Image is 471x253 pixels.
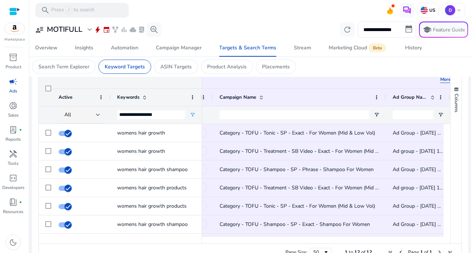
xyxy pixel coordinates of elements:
[3,208,23,215] p: Resources
[19,128,22,131] span: fiber_manual_record
[5,64,21,70] p: Product
[41,6,50,15] span: search
[150,25,158,34] span: search_insights
[117,221,188,228] span: womens hair growth shampoo
[393,110,433,119] input: Ad Group Name Filter Input
[138,26,145,33] span: lab_profile
[9,174,18,182] span: code_blocks
[262,63,290,71] p: Placements
[8,112,19,118] p: Sales
[9,77,18,86] span: campaign
[405,45,422,50] div: History
[117,184,187,191] span: womens hair growth products
[453,94,460,112] span: Columns
[340,22,355,37] button: refresh
[220,148,401,155] span: Category - TOFU - Treatment - SB Video - Exact - For Women (Mid & Low Vol)
[117,94,139,101] span: Keywords
[117,148,165,155] span: womens hair growth
[420,7,428,14] img: us.svg
[103,26,110,33] span: event
[111,45,138,50] div: Automation
[9,150,18,158] span: handyman
[393,166,467,173] span: Ad Group - [DATE] 16:34:12.084
[5,136,21,143] p: Reports
[19,201,22,204] span: fiber_manual_record
[117,110,185,119] input: Keywords Filter Input
[393,148,466,155] span: Ad group - [DATE] 15:04:37.202
[393,184,466,191] span: Ad group - [DATE] 15:04:37.202
[440,76,451,82] p: More
[220,166,374,173] span: Category - TOFU - Shampoo - SP - Phrase - Shampoo For Women
[456,7,462,13] span: keyboard_arrow_down
[85,25,94,34] span: expand_more
[438,112,444,118] button: Open Filter Menu
[5,23,25,34] img: amazon.svg
[220,184,401,191] span: Category - TOFU - Treatment - SB Video - Exact - For Women (Mid & Low Vol)
[220,129,375,136] span: Category - TOFU - Tonic - SP - Exact - For Women (Mid & Low Vol)
[38,63,89,71] p: Search Term Explorer
[343,25,352,34] span: refresh
[190,112,195,118] button: Open Filter Menu
[35,25,44,34] span: user_attributes
[129,26,137,33] span: cloud
[445,5,455,15] p: D
[117,129,165,136] span: womens hair growth
[220,110,369,119] input: Campaign Name Filter Input
[9,101,18,110] span: donut_small
[35,45,57,50] div: Overview
[393,203,467,209] span: Ad Group - [DATE] 14:32:41.974
[9,53,18,62] span: inventory_2
[9,198,18,207] span: book_4
[2,184,25,191] p: Developers
[156,45,202,50] div: Campaign Manager
[393,129,467,136] span: Ad Group - [DATE] 14:32:41.974
[120,26,128,33] span: bar_chart
[428,7,436,13] p: US
[66,6,72,14] span: /
[105,63,145,71] p: Keyword Targets
[64,111,71,118] span: All
[294,45,311,50] div: Stream
[220,221,370,228] span: Category - TOFU - Shampoo - SP - Exact - Shampoo For Women
[9,125,18,134] span: lab_profile
[112,26,119,33] span: family_history
[219,45,276,50] div: Targets & Search Terms
[220,94,256,101] span: Campaign Name
[329,45,388,51] div: Marketing Cloud
[207,63,247,71] p: Product Analysis
[393,221,467,228] span: Ad Group - [DATE] 12:09:24.524
[4,37,25,42] p: Marketplace
[374,112,380,118] button: Open Filter Menu
[8,160,19,167] p: Tools
[393,94,427,101] span: Ad Group Name
[59,94,72,101] span: Active
[147,22,161,37] button: search_insights
[75,45,93,50] div: Insights
[9,88,17,94] p: Ads
[51,6,94,14] p: Press to search
[47,25,82,34] h3: MOTIFULL
[94,26,101,33] span: bolt
[160,63,192,71] p: ASIN Targets
[433,26,465,34] p: Feature Guide
[419,22,468,38] button: schoolFeature Guide
[117,166,188,173] span: womens hair growth shampoo
[423,25,431,34] span: school
[220,203,375,209] span: Category - TOFU - Tonic - SP - Exact - For Women (Mid & Low Vol)
[117,203,187,209] span: womens hair growth products
[369,44,386,52] span: Beta
[9,238,18,247] span: dark_mode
